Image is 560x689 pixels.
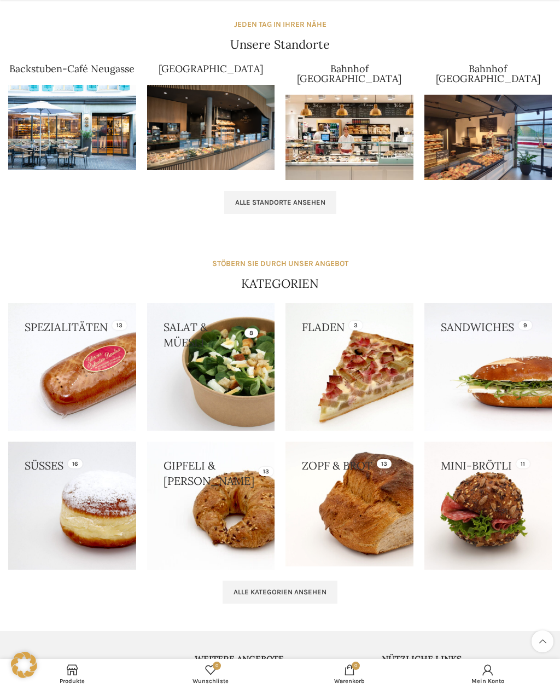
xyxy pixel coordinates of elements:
span: Mein Konto [424,678,552,685]
div: STÖBERN SIE DURCH UNSER ANGEBOT [212,258,348,270]
div: JEDEN TAG IN IHRER NÄHE [234,19,326,31]
h4: KATEGORIEN [241,275,319,292]
a: Bahnhof [GEOGRAPHIC_DATA] [297,62,401,85]
a: [GEOGRAPHIC_DATA] [159,62,263,75]
a: Produkte [3,662,142,686]
div: Meine Wunschliste [142,662,281,686]
h4: Unsere Standorte [230,36,330,53]
div: My cart [280,662,419,686]
a: 0 Wunschliste [142,662,281,686]
a: Alle Kategorien ansehen [223,581,337,604]
a: Scroll to top button [532,630,553,652]
span: Alle Standorte ansehen [235,198,325,207]
span: Wunschliste [147,678,275,685]
a: 0 Warenkorb [280,662,419,686]
h5: Nützliche Links [382,653,552,665]
span: Alle Kategorien ansehen [234,588,326,597]
a: Backstuben-Café Neugasse [9,62,135,75]
span: Warenkorb [285,678,413,685]
a: Bahnhof [GEOGRAPHIC_DATA] [436,62,540,85]
a: Mein Konto [419,662,558,686]
a: Alle Standorte ansehen [224,191,336,214]
span: Produkte [8,678,136,685]
span: 0 [213,662,221,670]
h5: Weitere Angebote [195,653,365,665]
span: 0 [352,662,360,670]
